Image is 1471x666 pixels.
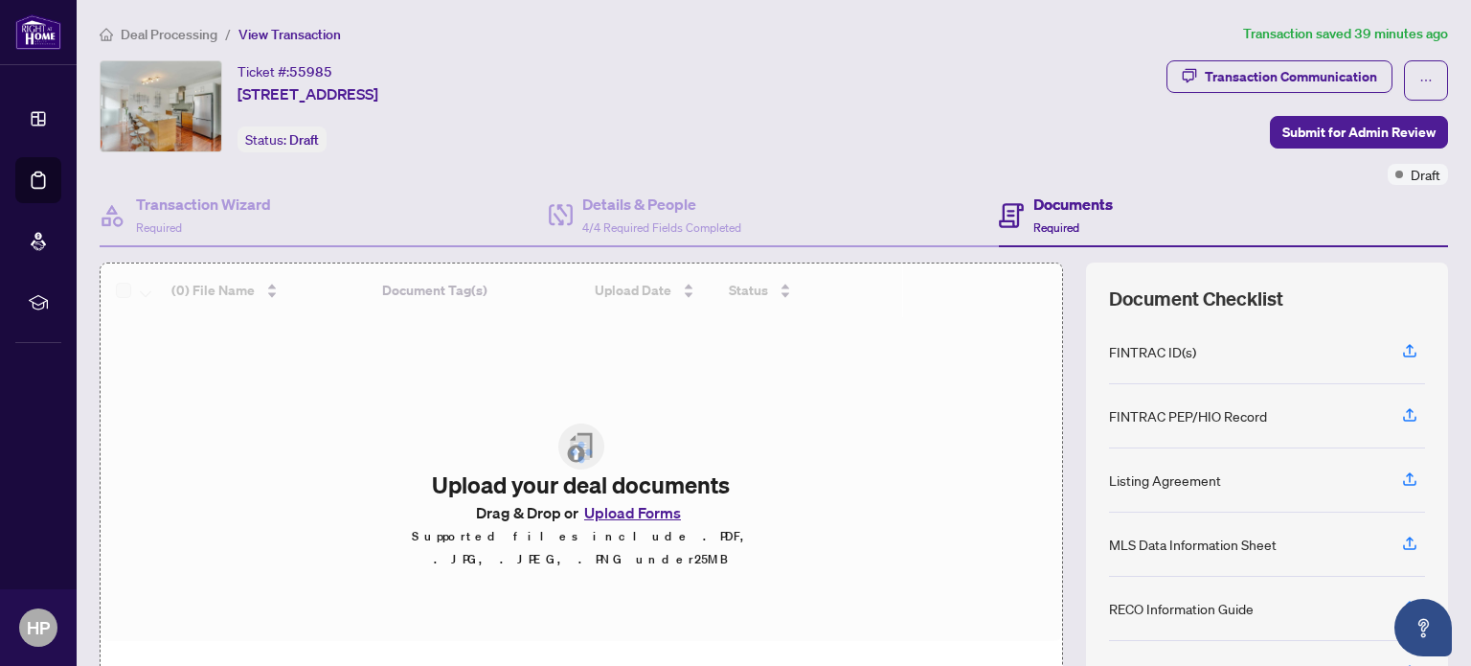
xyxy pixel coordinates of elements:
h4: Transaction Wizard [136,193,271,216]
h4: Details & People [582,193,741,216]
span: ellipsis [1419,74,1433,87]
div: Transaction Communication [1205,61,1377,92]
img: IMG-W12370463_1.jpg [101,61,221,151]
span: Draft [1411,164,1440,185]
div: Ticket #: [238,60,332,82]
span: Required [136,220,182,235]
span: Deal Processing [121,26,217,43]
span: HP [27,614,50,641]
div: MLS Data Information Sheet [1109,534,1277,555]
span: Submit for Admin Review [1282,117,1436,148]
div: Listing Agreement [1109,470,1221,491]
span: Document Checklist [1109,286,1283,312]
button: Transaction Communication [1166,60,1392,93]
span: View Transaction [238,26,341,43]
button: Submit for Admin Review [1270,116,1448,149]
div: Status: [238,126,327,152]
div: FINTRAC PEP/HIO Record [1109,405,1267,426]
li: / [225,23,231,45]
span: home [100,28,113,41]
div: FINTRAC ID(s) [1109,341,1196,362]
button: Open asap [1394,599,1452,656]
span: 55985 [289,63,332,80]
div: RECO Information Guide [1109,598,1254,619]
span: Draft [289,131,319,149]
article: Transaction saved 39 minutes ago [1243,23,1448,45]
span: [STREET_ADDRESS] [238,82,378,105]
span: 4/4 Required Fields Completed [582,220,741,235]
img: logo [15,14,61,50]
span: Required [1033,220,1079,235]
h4: Documents [1033,193,1113,216]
